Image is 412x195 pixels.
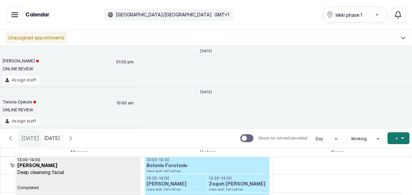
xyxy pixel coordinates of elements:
h3: Bolanle Farotade [147,162,268,169]
span: Working [351,136,367,141]
div: [DATE] [19,131,42,146]
span: lekki phase 1 [336,11,362,18]
p: [DATE] [200,90,212,94]
h1: Calendar [26,11,49,19]
p: 13:30 - 14:00 [209,176,268,181]
span: + [395,135,398,141]
span: Completed [17,185,139,190]
h3: [PERSON_NAME] [147,181,268,187]
span: [DATE] [21,134,39,142]
button: Assign staff [3,76,39,84]
button: + [387,132,409,144]
button: Assign staff [3,117,39,125]
p: Unassigned appointments [5,32,67,44]
p: 10:00 am [115,99,135,117]
h3: [PERSON_NAME] [17,162,139,169]
p: 01:00 pm [115,58,135,76]
p: ONLINE REVIEW [209,187,268,194]
p: ONLINE REVIEW [147,169,268,176]
span: Day [316,136,323,141]
p: Show no-show/cancelled [259,136,307,141]
p: [GEOGRAPHIC_DATA]/[GEOGRAPHIC_DATA] [116,11,212,18]
p: 13:30 - 14:00 [147,176,268,181]
p: ONLINE REVIEW [3,107,36,113]
span: Maryam [69,148,89,156]
p: [PERSON_NAME] [3,58,39,64]
div: 1pm [9,162,20,168]
button: lekki phase 1 [322,7,388,23]
p: ONLINE REVIEW [3,66,39,72]
p: [DATE] [200,49,212,53]
p: ONLINE REVIEW [147,187,268,194]
p: Deep cleansing facial [17,169,139,176]
p: 13:00 - 14:00 [17,157,139,162]
p: 13:00 - 13:30 [147,157,268,162]
p: Teniola Ojekale [3,99,36,105]
h3: Zagah [PERSON_NAME] [209,181,268,187]
button: Working [348,136,382,141]
span: Nurse [330,148,345,156]
button: Day [313,136,340,141]
span: Victoria [199,148,218,156]
p: GMT+1 [214,11,229,18]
